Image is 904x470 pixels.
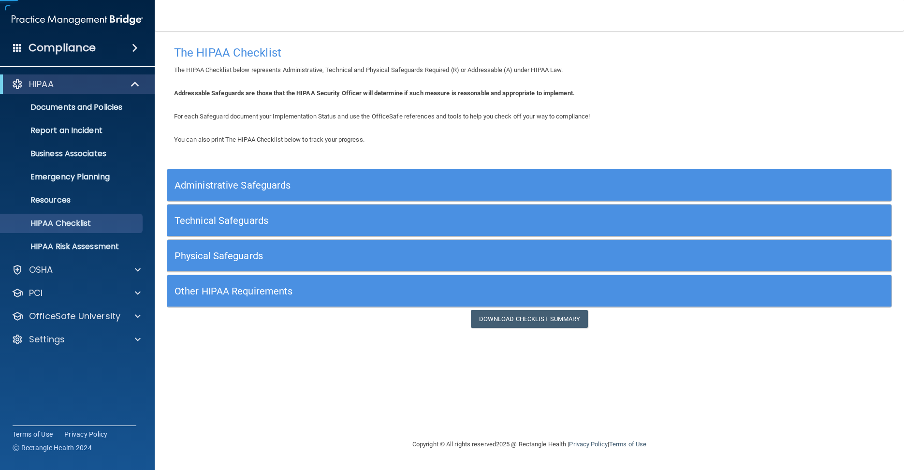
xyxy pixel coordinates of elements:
[175,286,703,296] h5: Other HIPAA Requirements
[6,242,138,251] p: HIPAA Risk Assessment
[174,46,885,59] h4: The HIPAA Checklist
[29,78,54,90] p: HIPAA
[6,149,138,159] p: Business Associates
[12,78,140,90] a: HIPAA
[174,89,575,97] b: Addressable Safeguards are those that the HIPAA Security Officer will determine if such measure i...
[175,180,703,191] h5: Administrative Safeguards
[64,429,108,439] a: Privacy Policy
[175,215,703,226] h5: Technical Safeguards
[174,113,590,120] span: For each Safeguard document your Implementation Status and use the OfficeSafe references and tool...
[13,443,92,453] span: Ⓒ Rectangle Health 2024
[609,441,646,448] a: Terms of Use
[12,334,141,345] a: Settings
[569,441,607,448] a: Privacy Policy
[12,310,141,322] a: OfficeSafe University
[29,41,96,55] h4: Compliance
[12,10,143,29] img: PMB logo
[174,136,365,143] span: You can also print The HIPAA Checklist below to track your progress.
[12,287,141,299] a: PCI
[6,126,138,135] p: Report an Incident
[353,429,706,460] div: Copyright © All rights reserved 2025 @ Rectangle Health | |
[471,310,588,328] a: Download Checklist Summary
[6,195,138,205] p: Resources
[174,66,563,73] span: The HIPAA Checklist below represents Administrative, Technical and Physical Safeguards Required (...
[29,287,43,299] p: PCI
[29,264,53,276] p: OSHA
[29,334,65,345] p: Settings
[6,219,138,228] p: HIPAA Checklist
[175,250,703,261] h5: Physical Safeguards
[13,429,53,439] a: Terms of Use
[6,172,138,182] p: Emergency Planning
[29,310,120,322] p: OfficeSafe University
[6,103,138,112] p: Documents and Policies
[12,264,141,276] a: OSHA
